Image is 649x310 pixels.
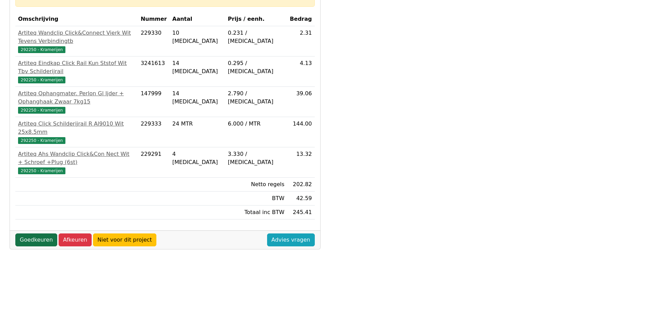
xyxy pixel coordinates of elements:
[18,89,135,114] a: Artiteq Ophangmater. Perlon Gl Ijder + Ophanghaak Zwaar 7kg15292250 - Kramerijen
[15,233,57,246] a: Goedkeuren
[138,87,170,117] td: 147999
[18,137,65,144] span: 292250 - Kramerijen
[170,12,225,26] th: Aantal
[172,150,222,166] div: 4 [MEDICAL_DATA]
[138,12,170,26] th: Nummer
[225,12,287,26] th: Prijs / eenh.
[172,59,222,76] div: 14 [MEDICAL_DATA]
[18,77,65,83] span: 292250 - Kramerijen
[267,233,315,246] a: Advies vragen
[287,206,315,219] td: 245.41
[18,150,135,166] div: Artiteq Ahs Wandclip Click&Con Nect Wit + Schroef +Plug (6st)
[172,120,222,128] div: 24 MTR
[287,12,315,26] th: Bedrag
[287,192,315,206] td: 42.59
[18,29,135,45] div: Artiteq Wandclip Click&Connect Vierk Wit Tevens Verbindingtb
[15,12,138,26] th: Omschrijving
[18,89,135,106] div: Artiteq Ophangmater. Perlon Gl Ijder + Ophanghaak Zwaar 7kg15
[18,46,65,53] span: 292250 - Kramerijen
[228,29,284,45] div: 0.231 / [MEDICAL_DATA]
[138,26,170,56] td: 229330
[18,120,135,136] div: Artiteq Click Schilderijrail R Al9010 Wit 25x8.5mm
[18,120,135,144] a: Artiteq Click Schilderijrail R Al9010 Wit 25x8.5mm292250 - Kramerijen
[18,29,135,53] a: Artiteq Wandclip Click&Connect Vierk Wit Tevens Verbindingtb292250 - Kramerijen
[18,167,65,174] span: 292250 - Kramerijen
[138,117,170,147] td: 229333
[225,192,287,206] td: BTW
[172,29,222,45] div: 10 [MEDICAL_DATA]
[287,56,315,87] td: 4.13
[18,59,135,84] a: Artiteq Eindkap Click Rail Kun Ststof Wit Tbv Schilderijrail292250 - Kramerijen
[18,150,135,175] a: Artiteq Ahs Wandclip Click&Con Nect Wit + Schroef +Plug (6st)292250 - Kramerijen
[138,147,170,178] td: 229291
[138,56,170,87] td: 3241613
[18,107,65,114] span: 292250 - Kramerijen
[228,89,284,106] div: 2.790 / [MEDICAL_DATA]
[287,87,315,117] td: 39.06
[228,59,284,76] div: 0.295 / [MEDICAL_DATA]
[287,147,315,178] td: 13.32
[59,233,92,246] a: Afkeuren
[93,233,156,246] a: Niet voor dit project
[287,178,315,192] td: 202.82
[228,120,284,128] div: 6.000 / MTR
[18,59,135,76] div: Artiteq Eindkap Click Rail Kun Ststof Wit Tbv Schilderijrail
[225,178,287,192] td: Netto regels
[172,89,222,106] div: 14 [MEDICAL_DATA]
[228,150,284,166] div: 3.330 / [MEDICAL_DATA]
[287,117,315,147] td: 144.00
[287,26,315,56] td: 2.31
[225,206,287,219] td: Totaal inc BTW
